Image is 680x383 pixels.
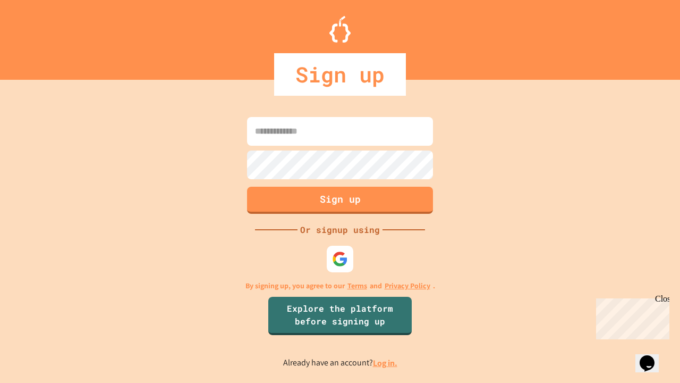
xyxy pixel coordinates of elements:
[385,280,430,292] a: Privacy Policy
[247,187,433,214] button: Sign up
[373,357,397,369] a: Log in.
[297,223,382,236] div: Or signup using
[332,251,348,267] img: google-icon.svg
[245,280,435,292] p: By signing up, you agree to our and .
[347,280,367,292] a: Terms
[329,16,351,43] img: Logo.svg
[592,294,669,339] iframe: chat widget
[635,340,669,372] iframe: chat widget
[274,53,406,96] div: Sign up
[4,4,73,68] div: Chat with us now!Close
[268,297,412,335] a: Explore the platform before signing up
[283,356,397,370] p: Already have an account?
